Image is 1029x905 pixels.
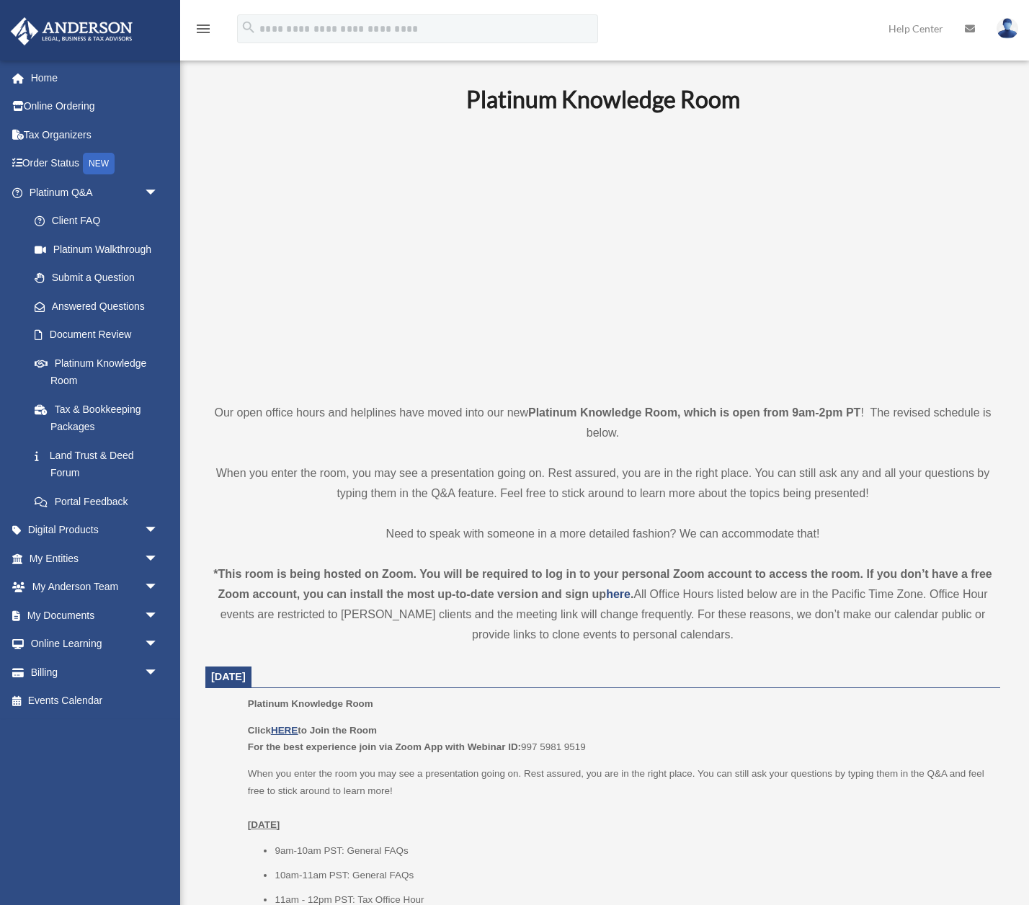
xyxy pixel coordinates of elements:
p: When you enter the room you may see a presentation going on. Rest assured, you are in the right p... [248,765,990,833]
span: arrow_drop_down [144,178,173,208]
a: Home [10,63,180,92]
span: Platinum Knowledge Room [248,698,373,709]
img: User Pic [997,18,1018,39]
a: HERE [271,725,298,736]
i: search [241,19,257,35]
strong: *This room is being hosted on Zoom. You will be required to log in to your personal Zoom account ... [213,568,992,600]
a: Order StatusNEW [10,149,180,179]
li: 10am-11am PST: General FAQs [275,867,990,884]
a: My Entitiesarrow_drop_down [10,544,180,573]
img: Anderson Advisors Platinum Portal [6,17,137,45]
a: Online Learningarrow_drop_down [10,630,180,659]
strong: . [631,588,633,600]
a: Billingarrow_drop_down [10,658,180,687]
a: Client FAQ [20,207,180,236]
a: Portal Feedback [20,487,180,516]
iframe: 231110_Toby_KnowledgeRoom [387,133,819,376]
p: Our open office hours and helplines have moved into our new ! The revised schedule is below. [205,403,1000,443]
li: 9am-10am PST: General FAQs [275,842,990,860]
a: Submit a Question [20,264,180,293]
p: Need to speak with someone in a more detailed fashion? We can accommodate that! [205,524,1000,544]
span: arrow_drop_down [144,573,173,602]
span: arrow_drop_down [144,630,173,659]
a: Online Ordering [10,92,180,121]
a: menu [195,25,212,37]
span: arrow_drop_down [144,516,173,545]
u: [DATE] [248,819,280,830]
a: Digital Productsarrow_drop_down [10,516,180,545]
a: My Anderson Teamarrow_drop_down [10,573,180,602]
i: menu [195,20,212,37]
div: All Office Hours listed below are in the Pacific Time Zone. Office Hour events are restricted to ... [205,564,1000,645]
a: Document Review [20,321,180,349]
a: Answered Questions [20,292,180,321]
strong: Platinum Knowledge Room, which is open from 9am-2pm PT [528,406,860,419]
a: Platinum Walkthrough [20,235,180,264]
a: Events Calendar [10,687,180,715]
b: Platinum Knowledge Room [466,85,740,113]
b: For the best experience join via Zoom App with Webinar ID: [248,741,521,752]
a: Platinum Knowledge Room [20,349,173,395]
a: here [606,588,631,600]
p: 997 5981 9519 [248,722,990,756]
a: Platinum Q&Aarrow_drop_down [10,178,180,207]
span: arrow_drop_down [144,658,173,687]
p: When you enter the room, you may see a presentation going on. Rest assured, you are in the right ... [205,463,1000,504]
a: My Documentsarrow_drop_down [10,601,180,630]
span: arrow_drop_down [144,544,173,574]
b: Click to Join the Room [248,725,377,736]
span: arrow_drop_down [144,601,173,630]
a: Land Trust & Deed Forum [20,441,180,487]
div: NEW [83,153,115,174]
a: Tax & Bookkeeping Packages [20,395,180,441]
span: [DATE] [211,671,246,682]
a: Tax Organizers [10,120,180,149]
